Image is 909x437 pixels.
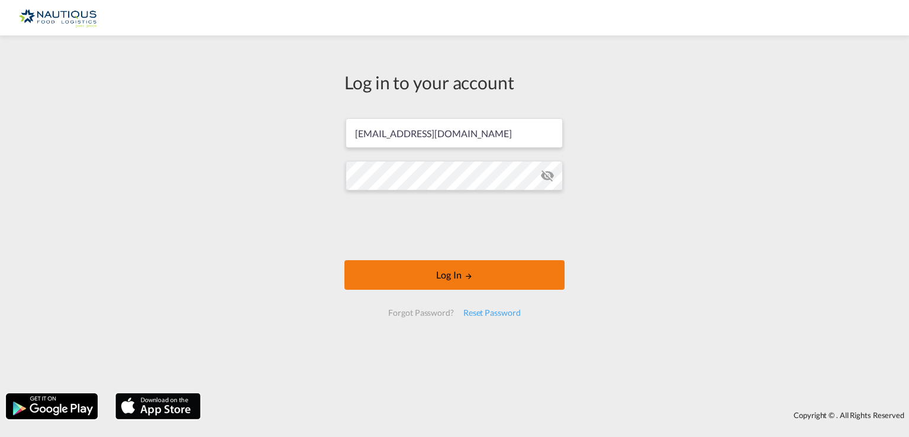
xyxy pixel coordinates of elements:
[540,169,555,183] md-icon: icon-eye-off
[383,302,458,323] div: Forgot Password?
[344,70,565,95] div: Log in to your account
[365,202,544,248] iframe: reCAPTCHA
[18,5,98,31] img: a7bdea90b4cb11ec9b0c034cfa5061e8.png
[114,392,202,420] img: apple.png
[344,260,565,290] button: LOGIN
[459,302,526,323] div: Reset Password
[207,405,909,425] div: Copyright © . All Rights Reserved
[5,392,99,420] img: google.png
[346,118,563,148] input: Enter email/phone number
